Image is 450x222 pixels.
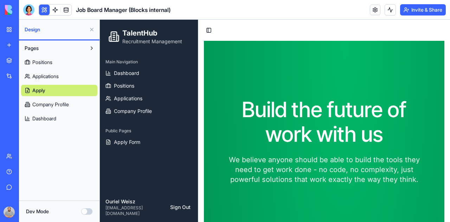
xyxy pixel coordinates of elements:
[3,61,95,72] a: Positions
[21,43,86,54] button: Pages
[32,101,69,108] span: Company Profile
[76,6,171,14] span: Job Board Manager (Blocks internal)
[21,113,97,124] a: Dashboard
[6,178,69,185] p: Ouriel Weisz
[21,99,97,110] a: Company Profile
[22,18,82,25] p: Recruitment Management
[14,63,34,70] span: Positions
[32,59,52,66] span: Positions
[121,77,328,127] h1: Build the future of work with us
[32,115,56,122] span: Dashboard
[21,71,97,82] a: Applications
[21,85,97,96] a: Apply
[22,8,82,18] h1: TalentHub
[5,5,49,15] img: logo
[3,48,95,59] a: Dashboard
[69,182,92,193] button: Sign Out
[121,135,328,165] p: We believe anyone should be able to build the tools they need to get work done - no code, no comp...
[3,73,95,84] a: Applications
[3,37,95,48] div: Main Navigation
[400,4,446,15] button: Invite & Share
[26,208,49,215] label: Dev Mode
[3,106,95,117] div: Public Pages
[3,86,95,97] a: Company Profile
[32,73,59,80] span: Applications
[6,185,69,197] p: [EMAIL_ADDRESS][DOMAIN_NAME]
[14,119,40,126] span: Apply Form
[3,117,95,128] a: Apply Form
[21,57,97,68] a: Positions
[4,207,15,218] img: ACg8ocINnUFOES7OJTbiXTGVx5LDDHjA4HP-TH47xk9VcrTT7fmeQxI=s96-c
[14,75,43,82] span: Applications
[14,50,39,57] span: Dashboard
[14,88,52,95] span: Company Profile
[25,26,86,33] span: Design
[25,45,39,52] span: Pages
[32,87,45,94] span: Apply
